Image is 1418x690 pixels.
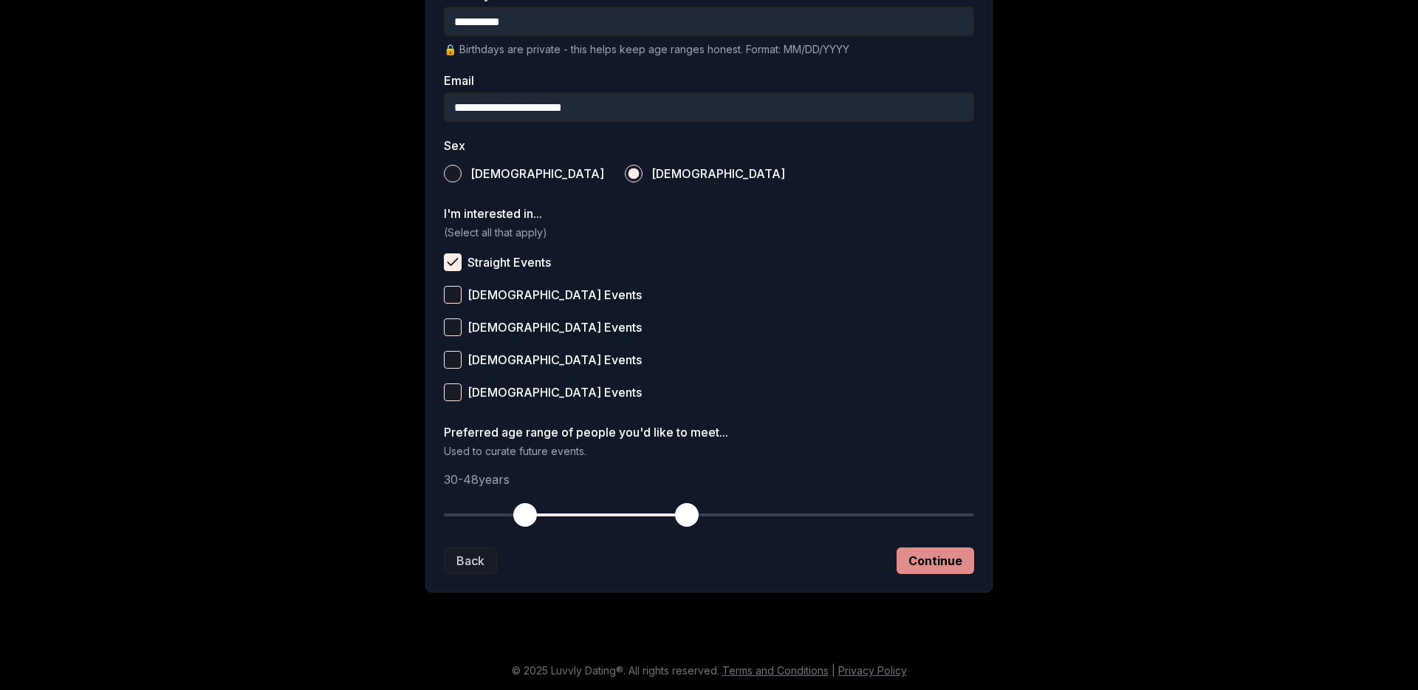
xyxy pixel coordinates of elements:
[444,471,974,488] p: 30 - 48 years
[832,664,835,677] span: |
[444,253,462,271] button: Straight Events
[838,664,907,677] a: Privacy Policy
[467,354,642,366] span: [DEMOGRAPHIC_DATA] Events
[651,168,785,180] span: [DEMOGRAPHIC_DATA]
[470,168,604,180] span: [DEMOGRAPHIC_DATA]
[444,140,974,151] label: Sex
[625,165,643,182] button: [DEMOGRAPHIC_DATA]
[897,547,974,574] button: Continue
[444,286,462,304] button: [DEMOGRAPHIC_DATA] Events
[467,256,551,268] span: Straight Events
[444,42,974,57] p: 🔒 Birthdays are private - this helps keep age ranges honest. Format: MM/DD/YYYY
[444,165,462,182] button: [DEMOGRAPHIC_DATA]
[444,208,974,219] label: I'm interested in...
[444,547,497,574] button: Back
[444,75,974,86] label: Email
[444,426,974,438] label: Preferred age range of people you'd like to meet...
[722,664,829,677] a: Terms and Conditions
[444,351,462,369] button: [DEMOGRAPHIC_DATA] Events
[444,318,462,336] button: [DEMOGRAPHIC_DATA] Events
[467,386,642,398] span: [DEMOGRAPHIC_DATA] Events
[467,289,642,301] span: [DEMOGRAPHIC_DATA] Events
[444,225,974,240] p: (Select all that apply)
[444,383,462,401] button: [DEMOGRAPHIC_DATA] Events
[467,321,642,333] span: [DEMOGRAPHIC_DATA] Events
[444,444,974,459] p: Used to curate future events.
